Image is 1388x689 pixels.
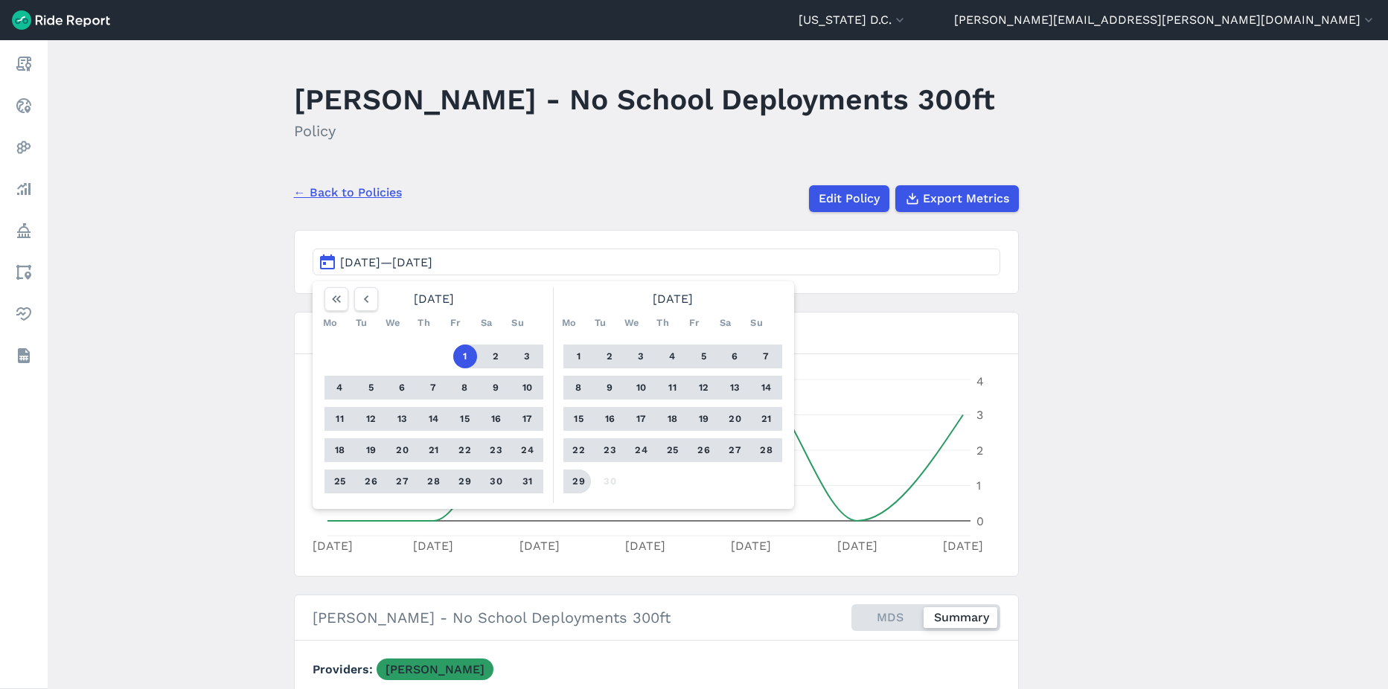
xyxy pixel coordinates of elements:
[567,376,591,400] button: 8
[976,478,981,493] tspan: 1
[484,438,508,462] button: 23
[484,344,508,368] button: 2
[519,539,559,553] tspan: [DATE]
[391,438,415,462] button: 20
[412,311,436,335] div: Th
[630,376,653,400] button: 10
[422,376,446,400] button: 7
[598,407,622,431] button: 16
[391,470,415,493] button: 27
[328,407,352,431] button: 11
[328,376,352,400] button: 4
[10,301,37,327] a: Health
[723,344,747,368] button: 6
[598,438,622,462] button: 23
[453,344,477,368] button: 1
[10,342,37,369] a: Datasets
[976,443,983,458] tspan: 2
[10,51,37,77] a: Report
[976,514,984,528] tspan: 0
[328,438,352,462] button: 18
[10,217,37,244] a: Policy
[620,311,644,335] div: We
[692,376,716,400] button: 12
[943,539,983,553] tspan: [DATE]
[755,376,778,400] button: 14
[567,344,591,368] button: 1
[598,376,622,400] button: 9
[567,470,591,493] button: 29
[516,470,540,493] button: 31
[692,344,716,368] button: 5
[651,311,675,335] div: Th
[976,374,984,388] tspan: 4
[422,407,446,431] button: 14
[295,313,1018,354] h3: Compliance for [PERSON_NAME] - No School Deployments 300ft
[413,539,453,553] tspan: [DATE]
[923,190,1009,208] span: Export Metrics
[453,376,477,400] button: 8
[453,470,477,493] button: 29
[484,470,508,493] button: 30
[313,662,377,676] span: Providers
[731,539,771,553] tspan: [DATE]
[422,470,446,493] button: 28
[723,438,747,462] button: 27
[484,407,508,431] button: 16
[453,438,477,462] button: 22
[319,287,549,311] div: [DATE]
[359,470,383,493] button: 26
[625,539,665,553] tspan: [DATE]
[976,408,983,422] tspan: 3
[755,344,778,368] button: 7
[350,311,374,335] div: Tu
[313,606,671,629] h2: [PERSON_NAME] - No School Deployments 300ft
[312,539,352,553] tspan: [DATE]
[391,407,415,431] button: 13
[567,407,591,431] button: 15
[422,438,446,462] button: 21
[340,255,432,269] span: [DATE]—[DATE]
[895,185,1019,212] button: Export Metrics
[809,185,889,212] a: Edit Policy
[359,407,383,431] button: 12
[692,438,716,462] button: 26
[557,287,788,311] div: [DATE]
[444,311,467,335] div: Fr
[359,438,383,462] button: 19
[12,10,110,30] img: Ride Report
[319,311,342,335] div: Mo
[10,259,37,286] a: Areas
[506,311,530,335] div: Su
[475,311,499,335] div: Sa
[294,184,402,202] a: ← Back to Policies
[381,311,405,335] div: We
[313,249,1000,275] button: [DATE]—[DATE]
[589,311,613,335] div: Tu
[516,376,540,400] button: 10
[723,376,747,400] button: 13
[516,407,540,431] button: 17
[630,438,653,462] button: 24
[516,344,540,368] button: 3
[661,407,685,431] button: 18
[359,376,383,400] button: 5
[954,11,1376,29] button: [PERSON_NAME][EMAIL_ADDRESS][PERSON_NAME][DOMAIN_NAME]
[630,344,653,368] button: 3
[630,407,653,431] button: 17
[692,407,716,431] button: 19
[453,407,477,431] button: 15
[661,438,685,462] button: 25
[391,376,415,400] button: 6
[567,438,591,462] button: 22
[682,311,706,335] div: Fr
[10,176,37,202] a: Analyze
[294,120,995,142] h2: Policy
[598,470,622,493] button: 30
[10,134,37,161] a: Heatmaps
[755,407,778,431] button: 21
[328,470,352,493] button: 25
[661,344,685,368] button: 4
[799,11,907,29] button: [US_STATE] D.C.
[598,344,622,368] button: 2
